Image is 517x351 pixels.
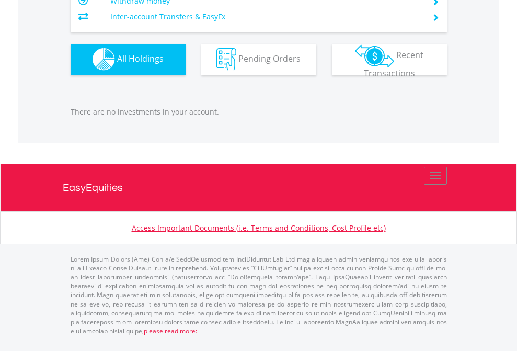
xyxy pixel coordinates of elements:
[71,255,447,335] p: Lorem Ipsum Dolors (Ame) Con a/e SeddOeiusmod tem InciDiduntut Lab Etd mag aliquaen admin veniamq...
[132,223,386,233] a: Access Important Documents (i.e. Terms and Conditions, Cost Profile etc)
[117,53,164,64] span: All Holdings
[71,44,186,75] button: All Holdings
[201,44,316,75] button: Pending Orders
[110,9,419,25] td: Inter-account Transfers & EasyFx
[216,48,236,71] img: pending_instructions-wht.png
[364,49,424,79] span: Recent Transactions
[144,326,197,335] a: please read more:
[63,164,455,211] a: EasyEquities
[71,107,447,117] p: There are no investments in your account.
[93,48,115,71] img: holdings-wht.png
[238,53,301,64] span: Pending Orders
[332,44,447,75] button: Recent Transactions
[355,44,394,67] img: transactions-zar-wht.png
